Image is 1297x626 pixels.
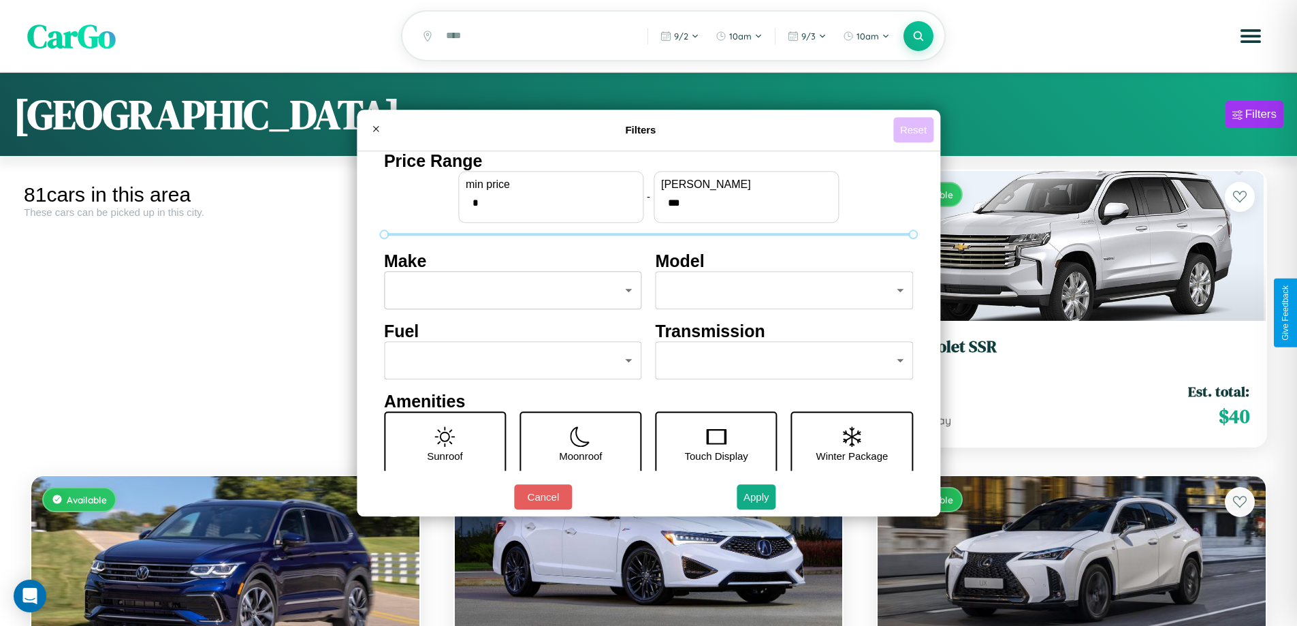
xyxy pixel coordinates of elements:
h4: Make [384,251,642,271]
span: 10am [856,31,879,42]
p: Moonroof [559,447,602,465]
h4: Fuel [384,322,642,341]
h3: Chevrolet SSR [894,337,1249,357]
p: - [647,187,650,206]
div: Filters [1245,108,1277,121]
span: 10am [729,31,752,42]
button: Open menu [1232,17,1270,55]
button: Cancel [514,484,572,510]
h1: [GEOGRAPHIC_DATA] [14,87,400,142]
label: [PERSON_NAME] [661,178,831,191]
div: Give Feedback [1281,285,1290,341]
button: Apply [737,484,776,510]
span: CarGo [27,14,116,59]
h4: Amenities [384,392,913,411]
button: 10am [709,25,769,47]
label: min price [466,178,636,191]
p: Sunroof [427,447,463,465]
span: $ 40 [1219,403,1249,430]
button: 10am [836,25,897,47]
button: 9/2 [654,25,706,47]
button: 9/3 [781,25,833,47]
span: Est. total: [1188,381,1249,401]
button: Filters [1226,101,1283,128]
button: Reset [893,117,933,142]
span: 9 / 2 [674,31,688,42]
span: Available [67,494,107,505]
div: These cars can be picked up in this city. [24,206,427,218]
h4: Price Range [384,151,913,171]
span: 9 / 3 [801,31,816,42]
h4: Filters [388,124,893,136]
div: 81 cars in this area [24,183,427,206]
a: Chevrolet SSR2014 [894,337,1249,371]
h4: Model [656,251,914,271]
h4: Transmission [656,322,914,341]
p: Touch Display [684,447,748,465]
div: Open Intercom Messenger [14,580,46,612]
p: Winter Package [816,447,888,465]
